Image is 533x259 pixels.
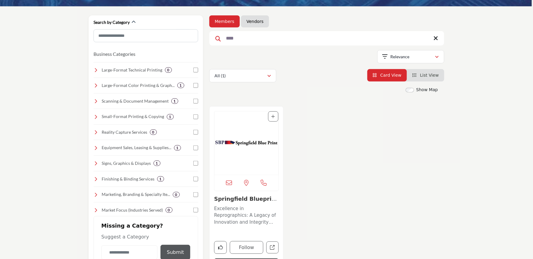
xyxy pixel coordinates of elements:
b: 0 [152,130,154,134]
div: 0 Results For Reality Capture Services [150,129,157,135]
a: View Card [373,73,402,78]
li: List View [407,69,444,82]
input: Select Marketing, Branding & Specialty Items checkbox [193,192,198,197]
b: 1 [180,83,182,88]
div: 1 Results For Signs, Graphics & Displays [154,161,160,166]
b: 1 [160,177,162,181]
a: View List [412,73,439,78]
h4: Market Focus (Industries Served): Tailored solutions for industries like architecture, constructi... [102,207,163,213]
a: Excellence in Reprographics: A Legacy of Innovation and Integrity Since [DATE]. Established in [D... [214,204,279,226]
button: All (1) [209,69,276,82]
button: Like company [214,241,227,254]
input: Select Large-Format Technical Printing checkbox [193,68,198,72]
span: Card View [380,73,401,78]
div: 1 Results For Large-Format Color Printing & Graphics [177,83,184,88]
div: 0 Results For Market Focus (Industries Served) [166,207,173,213]
h4: Marketing, Branding & Specialty Items: Design and creative services, marketing support, and speci... [102,191,170,197]
a: Add To List [271,114,275,119]
b: 0 [175,193,177,197]
a: Open springfield-blueprint in new tab [266,241,279,254]
label: Show Map [416,87,438,93]
p: All (1) [214,73,226,79]
p: Excellence in Reprographics: A Legacy of Innovation and Integrity Since [DATE]. Established in [D... [214,205,279,226]
b: 0 [167,68,170,72]
li: Card View [367,69,407,82]
b: 1 [176,146,179,150]
input: Select Market Focus (Industries Served) checkbox [193,208,198,213]
div: 1 Results For Finishing & Binding Services [157,176,164,182]
span: List View [420,73,439,78]
h3: Springfield Blueprint [214,196,279,202]
div: 1 Results For Small-Format Printing & Copying [167,114,174,120]
b: 1 [174,99,176,103]
a: Open Listing in new tab [214,111,278,175]
h4: Signs, Graphics & Displays: Exterior/interior building signs, trade show booths, event displays, ... [102,160,151,166]
input: Select Signs, Graphics & Displays checkbox [193,161,198,166]
div: 0 Results For Large-Format Technical Printing [165,67,172,73]
a: Vendors [246,18,263,24]
img: Springfield Blueprint [214,111,278,175]
h4: Small-Format Printing & Copying: Professional printing for black and white and color document pri... [102,114,164,120]
b: 1 [156,161,158,165]
a: Springfield Blueprin... [214,196,277,209]
b: 0 [168,208,170,212]
a: Members [215,18,234,24]
div: 1 Results For Equipment Sales, Leasing & Supplies [174,145,181,151]
p: Relevance [391,54,410,60]
h4: Reality Capture Services: Laser scanning, BIM modeling, photogrammetry, 3D scanning, and other ad... [102,129,148,135]
button: Relevance [377,50,444,63]
input: Select Finishing & Binding Services checkbox [193,177,198,181]
button: Business Categories [94,50,135,58]
input: Search Keyword [209,31,444,46]
input: Select Small-Format Printing & Copying checkbox [193,114,198,119]
h4: Finishing & Binding Services: Laminating, binding, folding, trimming, and other finishing touches... [102,176,155,182]
h4: Scanning & Document Management: Digital conversion, archiving, indexing, secure storage, and stre... [102,98,169,104]
h2: Missing a Category? [101,222,190,233]
b: 1 [169,115,171,119]
div: 1 Results For Scanning & Document Management [171,98,178,104]
input: Select Large-Format Color Printing & Graphics checkbox [193,83,198,88]
h4: Large-Format Technical Printing: High-quality printing for blueprints, construction and architect... [102,67,163,73]
input: Search Category [94,29,198,42]
span: Suggest a Category [101,234,149,240]
input: Select Scanning & Document Management checkbox [193,99,198,104]
button: Follow [230,241,263,254]
h4: Equipment Sales, Leasing & Supplies: Equipment sales, leasing, service, and resale of plotters, s... [102,145,172,151]
h2: Search by Category [94,19,130,25]
h4: Large-Format Color Printing & Graphics: Banners, posters, vehicle wraps, and presentation graphics. [102,82,175,88]
input: Select Reality Capture Services checkbox [193,130,198,135]
input: Select Equipment Sales, Leasing & Supplies checkbox [193,145,198,150]
div: 0 Results For Marketing, Branding & Specialty Items [173,192,180,197]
